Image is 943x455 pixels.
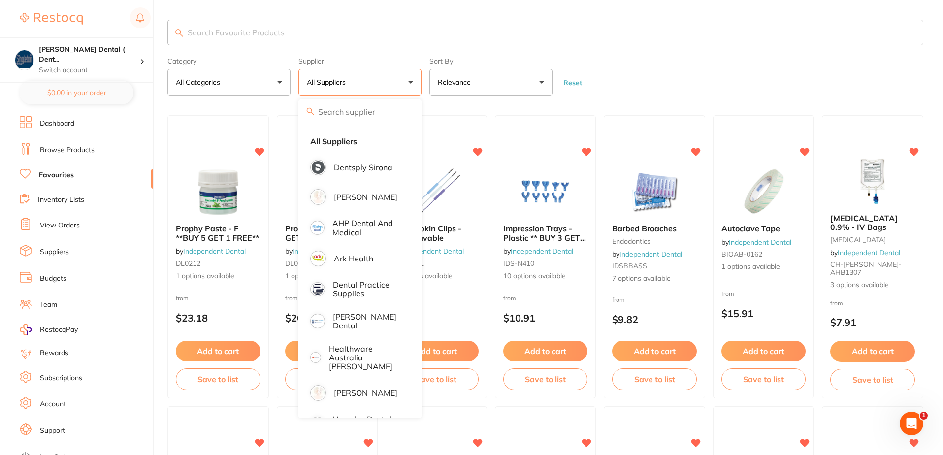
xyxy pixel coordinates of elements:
b: Prophy Paste **BUY 5 GET 1 FREE** [285,224,370,242]
p: Dental Practice Supplies [333,280,404,298]
img: Singleton Dental ( DentalTown 8 Pty Ltd) [15,50,33,68]
span: Barbed Broaches [612,224,677,233]
small: [MEDICAL_DATA] [830,236,915,244]
b: Bib/Napkin Clips - Autoclavable [394,224,479,242]
p: Switch account [39,65,140,75]
span: by [612,250,682,259]
p: $20.45 [285,312,370,324]
span: 10 options available [503,271,588,281]
button: Add to cart [503,341,588,361]
a: RestocqPay [20,324,78,335]
span: IDS-N410 [503,259,534,268]
p: $9.82 [612,314,697,325]
span: CH-[PERSON_NAME]-AHB1307 [830,260,902,277]
a: Favourites [39,170,74,180]
img: Restocq Logo [20,13,83,25]
span: Prophy Paste **BUY 5 GET 1 FREE** [285,224,368,242]
p: All Suppliers [307,77,350,87]
p: Ark Health [334,254,373,263]
a: View Orders [40,221,80,230]
img: AHP Dental and Medical [312,222,323,233]
button: Add to cart [176,341,260,361]
a: Suppliers [40,247,69,257]
p: $7.91 [830,317,915,328]
a: Dashboard [40,119,74,129]
p: $9.82 [394,312,479,324]
p: Healthware Australia [PERSON_NAME] [329,344,404,371]
p: $15.91 [721,308,806,319]
small: endodontics [612,237,697,245]
p: $10.91 [503,312,588,324]
p: [PERSON_NAME] [334,389,397,397]
h4: Singleton Dental ( DentalTown 8 Pty Ltd) [39,45,140,64]
a: Support [40,426,65,436]
button: Save to list [721,368,806,390]
span: 3 options available [830,280,915,290]
span: [MEDICAL_DATA] 0.9% - IV Bags [830,213,898,232]
span: by [721,238,791,247]
button: Reset [560,78,585,87]
span: Prophy Paste - F **BUY 5 GET 1 FREE** [176,224,259,242]
li: Clear selection [302,131,418,152]
span: by [285,247,355,256]
a: Account [40,399,66,409]
button: Relevance [429,69,553,96]
img: Horseley Dental Supplies [312,418,323,429]
img: Dental Practice Supplies [312,284,324,295]
span: from [721,290,734,297]
a: Independent Dental [293,247,355,256]
label: Category [167,57,291,65]
b: Impression Trays - Plastic ** BUY 3 GET 1 FREE** [503,224,588,242]
img: Impression Trays - Plastic ** BUY 3 GET 1 FREE** [513,167,577,216]
img: Erskine Dental [312,315,324,327]
strong: All Suppliers [310,137,357,146]
img: Autoclave Tape [732,167,796,216]
p: $23.18 [176,312,260,324]
b: Prophy Paste - F **BUY 5 GET 1 FREE** [176,224,260,242]
input: Search Favourite Products [167,20,923,45]
p: All Categories [176,77,224,87]
img: Healthware Australia Ridley [312,354,320,361]
p: Horseley Dental Supplies [332,415,404,433]
label: Sort By [429,57,553,65]
b: Sodium Chloride 0.9% - IV Bags [830,214,915,232]
img: Ark Health [312,252,325,265]
span: 1 options available [176,271,260,281]
img: Henry Schein Halas [312,387,325,399]
span: 4 options available [394,271,479,281]
b: Autoclave Tape [721,224,806,233]
span: from [612,296,625,303]
button: Save to list [612,368,697,390]
img: RestocqPay [20,324,32,335]
button: Save to list [176,368,260,390]
a: Rewards [40,348,68,358]
span: by [830,248,900,257]
a: Independent Dental [183,247,246,256]
span: 1 options available [721,262,806,272]
p: Relevance [438,77,475,87]
span: from [176,294,189,302]
img: Dentsply Sirona [312,161,325,174]
span: BIOAB-0162 [721,250,762,259]
a: Budgets [40,274,66,284]
img: Adam Dental [312,191,325,203]
span: from [830,299,843,307]
a: Team [40,300,57,310]
button: Save to list [830,369,915,390]
span: Bib/Napkin Clips - Autoclavable [394,224,461,242]
p: [PERSON_NAME] Dental [333,312,404,330]
iframe: Intercom live chat [900,412,923,435]
a: Restocq Logo [20,7,83,30]
span: Impression Trays - Plastic ** BUY 3 GET 1 FREE** [503,224,587,252]
span: IDSBBASS [612,261,647,270]
a: Independent Dental [511,247,573,256]
span: DL0212 [176,259,200,268]
a: Independent Dental [619,250,682,259]
img: Prophy Paste **BUY 5 GET 1 FREE** [295,167,359,216]
span: 7 options available [612,274,697,284]
span: Autoclave Tape [721,224,780,233]
a: Subscriptions [40,373,82,383]
p: Dentsply Sirona [334,163,392,172]
span: by [176,247,246,256]
img: Bib/Napkin Clips - Autoclavable [404,167,468,216]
